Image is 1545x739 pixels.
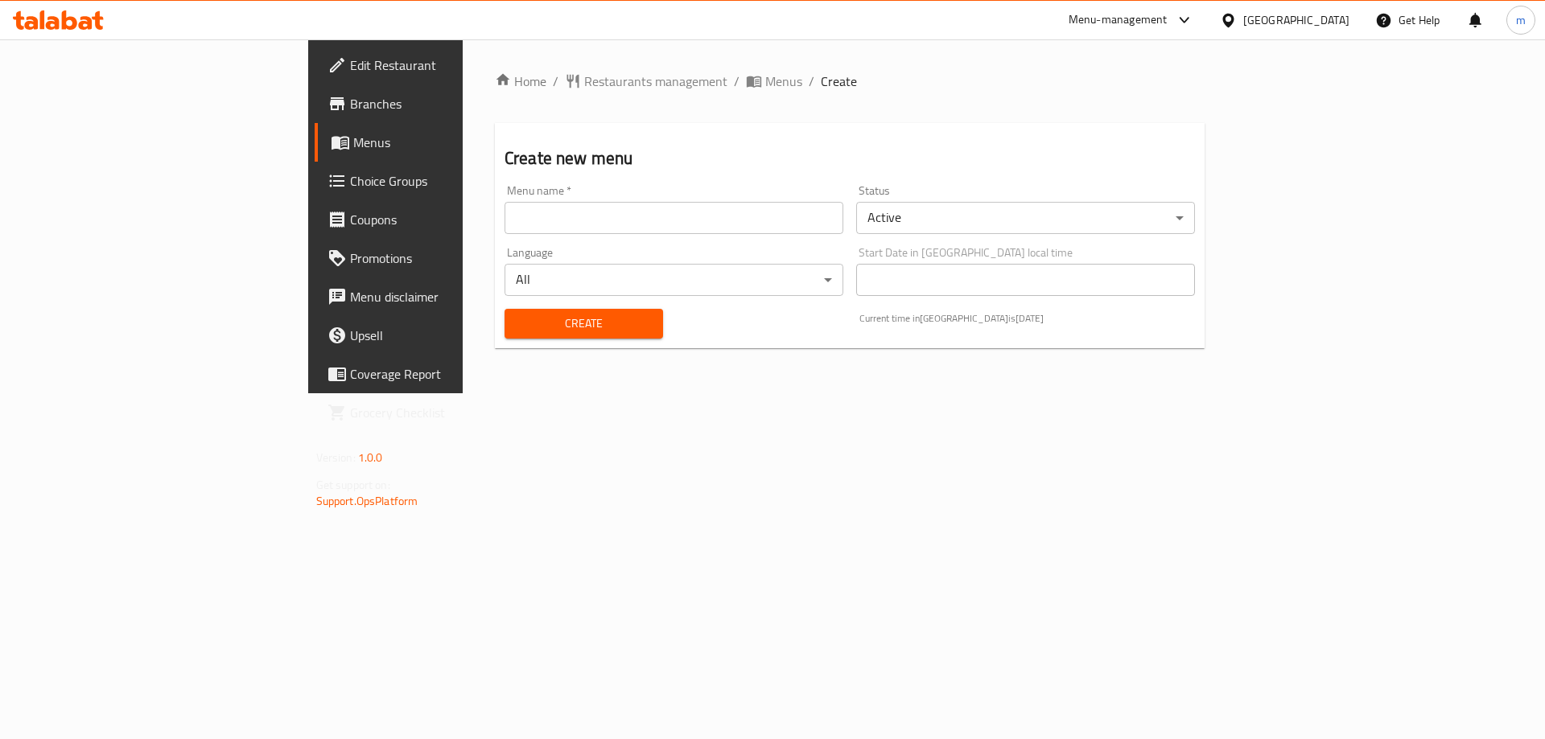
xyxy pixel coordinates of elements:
a: Edit Restaurant [315,46,566,84]
span: m [1516,11,1526,29]
span: Coverage Report [350,364,554,384]
span: Version: [316,447,356,468]
a: Restaurants management [565,72,727,91]
span: 1.0.0 [358,447,383,468]
span: Upsell [350,326,554,345]
h2: Create new menu [505,146,1195,170]
span: Restaurants management [584,72,727,91]
div: [GEOGRAPHIC_DATA] [1243,11,1349,29]
span: Create [517,314,650,334]
a: Choice Groups [315,162,566,200]
span: Choice Groups [350,171,554,191]
span: Menus [765,72,802,91]
div: Menu-management [1069,10,1168,30]
a: Menu disclaimer [315,277,566,316]
p: Current time in [GEOGRAPHIC_DATA] is [DATE] [859,311,1195,326]
span: Menus [353,133,554,152]
a: Menus [315,123,566,162]
a: Promotions [315,239,566,277]
span: Create [821,72,857,91]
span: Edit Restaurant [350,55,554,75]
span: Grocery Checklist [350,403,554,422]
span: Coupons [350,210,554,229]
input: Please enter Menu name [505,202,843,234]
li: / [809,72,814,91]
button: Create [505,309,663,339]
div: All [505,264,843,296]
li: / [734,72,740,91]
a: Branches [315,84,566,123]
span: Get support on: [316,474,390,495]
a: Support.OpsPlatform [316,491,418,511]
a: Menus [746,72,802,91]
nav: breadcrumb [495,72,1205,91]
a: Coverage Report [315,355,566,393]
span: Promotions [350,248,554,268]
a: Upsell [315,316,566,355]
span: Branches [350,94,554,113]
a: Grocery Checklist [315,393,566,432]
a: Coupons [315,200,566,239]
span: Menu disclaimer [350,287,554,306]
div: Active [856,202,1195,234]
